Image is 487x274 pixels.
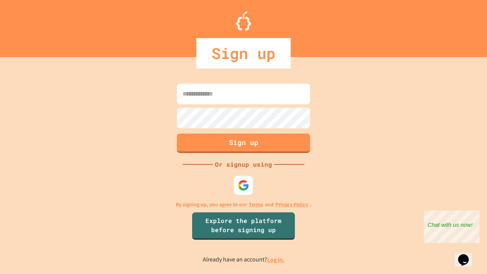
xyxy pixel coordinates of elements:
iframe: chat widget [455,244,479,266]
p: Already have an account? [203,255,285,264]
a: Privacy Policy [275,201,308,209]
a: Explore the platform before signing up [192,212,295,240]
img: google-icon.svg [238,180,249,191]
div: Or signup using [213,160,274,169]
button: Sign up [177,134,310,153]
img: Logo.svg [236,11,251,30]
a: Terms [249,201,263,209]
div: Sign up [196,38,291,68]
iframe: chat widget [424,210,479,243]
p: By signing up, you agree to our and . [176,201,312,209]
a: Log in. [267,256,285,264]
